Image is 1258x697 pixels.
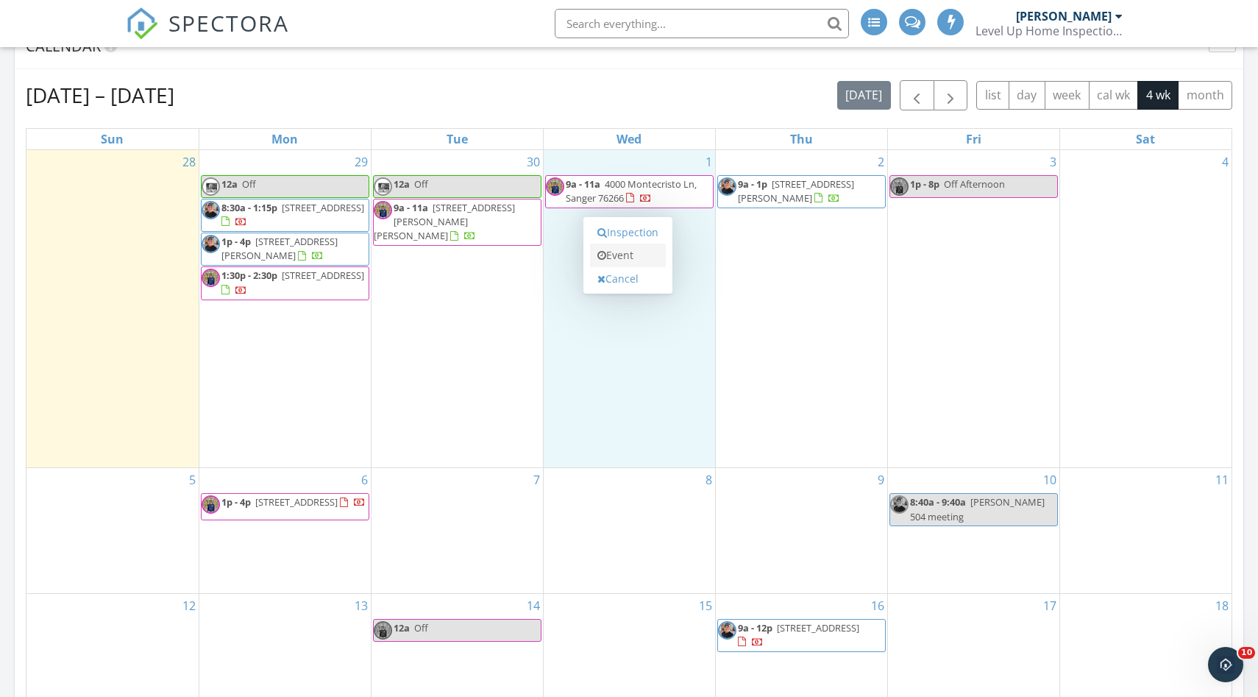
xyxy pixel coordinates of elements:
img: The Best Home Inspection Software - Spectora [126,7,158,40]
td: Go to October 11, 2025 [1059,468,1232,593]
a: Go to October 14, 2025 [524,594,543,618]
span: [STREET_ADDRESS][PERSON_NAME][PERSON_NAME] [374,201,515,242]
a: 9a - 11a [STREET_ADDRESS][PERSON_NAME][PERSON_NAME] [373,199,541,247]
span: 12a [221,177,238,191]
span: 1p - 8p [910,177,939,191]
td: Go to October 10, 2025 [887,468,1059,593]
a: 9a - 12p [STREET_ADDRESS] [738,621,859,648]
a: Go to October 2, 2025 [875,150,887,174]
span: 8:40a - 9:40a [910,495,966,509]
a: 1p - 4p [STREET_ADDRESS][PERSON_NAME] [221,235,338,262]
img: img_3720.jpeg [374,621,392,640]
img: 5253062e677741789b9e7b507e059bd4.jpeg [890,495,909,514]
a: Go to October 3, 2025 [1047,150,1059,174]
iframe: Intercom live chat [1208,647,1243,682]
a: Event [590,244,666,267]
td: Go to September 28, 2025 [26,150,199,468]
span: Off [414,177,428,191]
td: Go to October 6, 2025 [199,468,371,593]
a: 9a - 11a 4000 Montecristo Ln, Sanger 76266 [566,177,697,205]
span: 9a - 11a [566,177,600,191]
button: list [976,81,1009,110]
td: Go to September 29, 2025 [199,150,371,468]
a: Go to September 28, 2025 [180,150,199,174]
img: 5253062e677741789b9e7b507e059bd4.jpeg [718,621,736,640]
span: [STREET_ADDRESS][PERSON_NAME] [221,235,338,262]
a: 8:30a - 1:15p [STREET_ADDRESS] [221,201,364,228]
span: 9a - 12p [738,621,772,634]
span: 1p - 4p [221,495,251,509]
span: 12a [394,621,410,634]
button: day [1009,81,1045,110]
span: 9a - 11a [394,201,428,214]
img: img_3720.jpeg [202,495,220,514]
td: Go to October 5, 2025 [26,468,199,593]
a: 9a - 1p [STREET_ADDRESS][PERSON_NAME] [738,177,854,205]
div: Level Up Home Inspections [976,24,1123,38]
span: [STREET_ADDRESS] [777,621,859,634]
a: Go to October 10, 2025 [1040,468,1059,492]
td: Go to October 1, 2025 [543,150,715,468]
span: Off [242,177,256,191]
img: img_3720.jpeg [890,177,909,196]
a: Friday [963,129,984,149]
a: Saturday [1133,129,1158,149]
span: Off Afternoon [944,177,1005,191]
a: Tuesday [444,129,471,149]
a: Go to September 29, 2025 [352,150,371,174]
a: 9a - 11a 4000 Montecristo Ln, Sanger 76266 [545,175,714,208]
span: 4000 Montecristo Ln, Sanger 76266 [566,177,697,205]
div: [PERSON_NAME] [1016,9,1112,24]
a: Go to October 18, 2025 [1212,594,1232,618]
a: 1p - 4p [STREET_ADDRESS] [221,495,366,509]
a: Go to October 11, 2025 [1212,468,1232,492]
span: 1p - 4p [221,235,251,248]
h2: [DATE] – [DATE] [26,80,174,110]
a: 9a - 11a [STREET_ADDRESS][PERSON_NAME][PERSON_NAME] [374,201,515,242]
button: [DATE] [837,81,891,110]
img: 5253062e677741789b9e7b507e059bd4.jpeg [718,177,736,196]
span: SPECTORA [168,7,289,38]
button: cal wk [1089,81,1139,110]
img: 5253062e677741789b9e7b507e059bd4.jpeg [202,235,220,253]
td: Go to October 9, 2025 [715,468,887,593]
img: untitled.jpg [202,177,220,196]
button: 4 wk [1137,81,1179,110]
a: 1p - 4p [STREET_ADDRESS][PERSON_NAME] [201,233,369,266]
input: Search everything... [555,9,849,38]
img: 5253062e677741789b9e7b507e059bd4.jpeg [202,201,220,219]
span: 10 [1238,647,1255,659]
span: 9a - 1p [738,177,767,191]
td: Go to October 8, 2025 [543,468,715,593]
button: week [1045,81,1090,110]
a: 8:30a - 1:15p [STREET_ADDRESS] [201,199,369,232]
span: [STREET_ADDRESS] [255,495,338,509]
a: Go to October 1, 2025 [703,150,715,174]
a: Wednesday [614,129,644,149]
a: Go to October 15, 2025 [696,594,715,618]
a: Go to October 16, 2025 [868,594,887,618]
a: Go to October 13, 2025 [352,594,371,618]
a: 9a - 12p [STREET_ADDRESS] [717,619,886,652]
a: Go to October 8, 2025 [703,468,715,492]
img: img_3720.jpeg [374,201,392,219]
a: Go to October 17, 2025 [1040,594,1059,618]
td: Go to October 2, 2025 [715,150,887,468]
span: [STREET_ADDRESS] [282,201,364,214]
span: [STREET_ADDRESS] [282,269,364,282]
span: [STREET_ADDRESS][PERSON_NAME] [738,177,854,205]
img: img_3720.jpeg [546,177,564,196]
button: month [1178,81,1232,110]
button: Next [934,80,968,110]
a: Cancel [590,267,666,291]
a: Inspection [590,221,666,244]
span: 1:30p - 2:30p [221,269,277,282]
a: SPECTORA [126,20,289,51]
span: Off [414,621,428,634]
td: Go to October 3, 2025 [887,150,1059,468]
a: Thursday [787,129,816,149]
span: 8:30a - 1:15p [221,201,277,214]
a: Sunday [98,129,127,149]
img: img_3720.jpeg [202,269,220,287]
span: 12a [394,177,410,191]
